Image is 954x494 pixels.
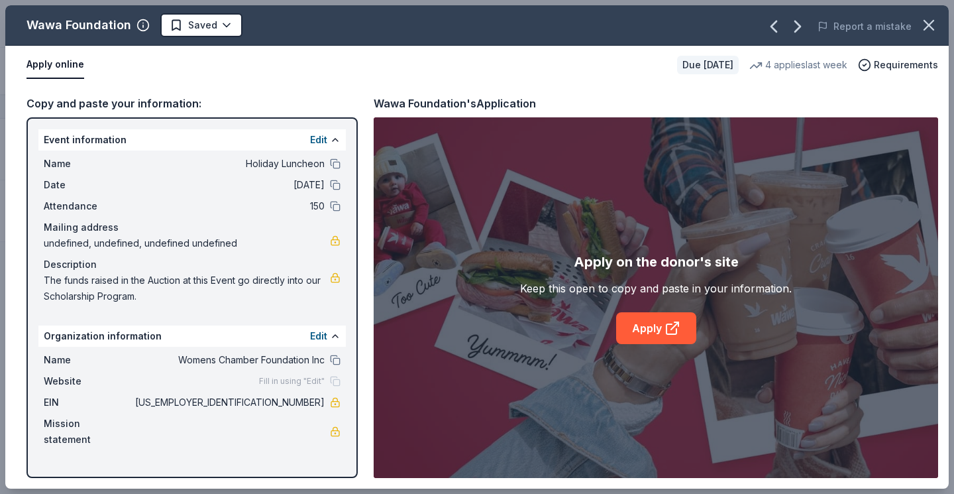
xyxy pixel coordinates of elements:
span: Attendance [44,198,132,214]
div: Wawa Foundation [26,15,131,36]
div: Keep this open to copy and paste in your information. [520,280,792,296]
span: EIN [44,395,132,410]
span: Website [44,373,132,389]
span: Womens Chamber Foundation Inc [132,352,325,368]
div: Wawa Foundation's Application [374,95,536,112]
button: Edit [310,328,327,344]
div: Organization information [38,326,346,347]
span: The funds raised in the Auction at this Event go directly into our Scholarship Program. [44,273,330,304]
button: Report a mistake [818,19,912,34]
div: Copy and paste your information: [26,95,358,112]
div: Description [44,257,341,273]
span: undefined, undefined, undefined undefined [44,235,330,251]
button: Requirements [858,57,938,73]
div: Mailing address [44,219,341,235]
span: 150 [132,198,325,214]
span: Name [44,156,132,172]
div: Due [DATE] [677,56,739,74]
div: Apply on the donor's site [574,251,739,273]
span: Saved [188,17,217,33]
button: Apply online [26,51,84,79]
a: Apply [616,312,696,344]
span: [US_EMPLOYER_IDENTIFICATION_NUMBER] [132,395,325,410]
div: 4 applies last week [749,57,847,73]
span: Name [44,352,132,368]
span: Requirements [874,57,938,73]
div: Event information [38,129,346,151]
span: Fill in using "Edit" [259,376,325,387]
span: [DATE] [132,177,325,193]
button: Edit [310,132,327,148]
button: Saved [160,13,242,37]
span: Mission statement [44,416,132,448]
span: Holiday Luncheon [132,156,325,172]
span: Date [44,177,132,193]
